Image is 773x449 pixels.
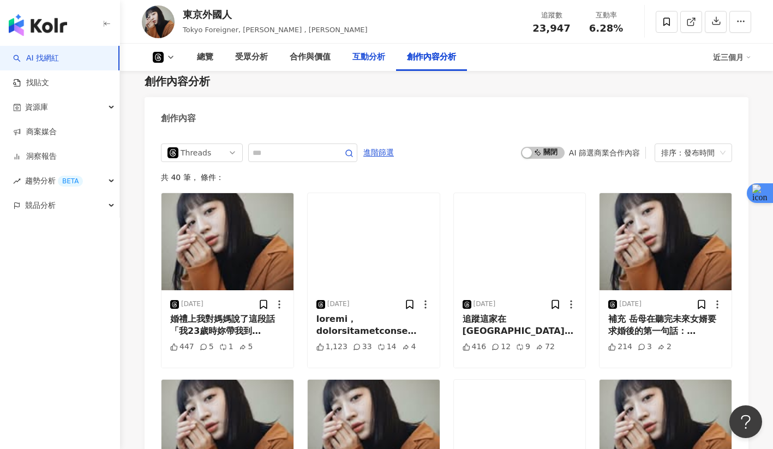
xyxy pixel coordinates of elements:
[729,405,762,438] iframe: Help Scout Beacon - Open
[327,300,350,309] div: [DATE]
[58,176,83,187] div: BETA
[316,342,347,352] div: 1,123
[661,144,716,161] div: 排序：發布時間
[713,49,751,66] div: 近三個月
[181,300,203,309] div: [DATE]
[25,169,83,193] span: 趨勢分析
[608,313,723,338] div: 補充 岳母在聽完未來女婿要求婚後的第一句話：「あ、、、ありがとうございます」 然後覺得好像說錯了，大笑出來
[585,10,627,21] div: 互動率
[235,51,268,64] div: 受眾分析
[25,193,56,218] span: 競品分析
[536,342,555,352] div: 72
[161,193,293,290] img: post-image
[170,342,194,352] div: 447
[463,342,487,352] div: 416
[492,342,511,352] div: 12
[352,51,385,64] div: 互動分析
[363,143,394,161] button: 進階篩選
[589,23,623,34] span: 6.28%
[474,300,496,309] div: [DATE]
[181,144,216,161] div: Threads
[219,342,233,352] div: 1
[170,313,285,338] div: 婚禮上我對媽媽說了這段話 「我23歲時妳帶我到[GEOGRAPHIC_DATA]，看著夜晚閃爍的巴黎鐵塔對我說，妳也是在23歲時第一次看到這個景色。 就像這一句話，我的人生很多時刻都重疊著妳的回...
[402,342,416,352] div: 4
[353,342,372,352] div: 33
[638,342,652,352] div: 3
[13,127,57,137] a: 商案媒合
[9,14,67,36] img: logo
[516,342,530,352] div: 9
[316,313,431,338] div: loremi，dolorsitametconse adipiscingelits，doeiusmodtemporincidi，utlaboreetd（magn） aliquaenim，admi ...
[608,342,632,352] div: 214
[13,77,49,88] a: 找貼文
[145,74,210,89] div: 創作內容分析
[531,10,572,21] div: 追蹤數
[13,151,57,162] a: 洞察報告
[239,342,253,352] div: 5
[619,300,642,309] div: [DATE]
[308,193,440,290] img: post-image
[142,5,175,38] img: KOL Avatar
[600,193,732,290] img: post-image
[407,51,456,64] div: 創作內容分析
[183,8,368,21] div: 東京外國人
[25,95,48,119] span: 資源庫
[183,26,368,34] span: Tokyo Foreigner, [PERSON_NAME] , [PERSON_NAME]
[569,148,640,157] div: AI 篩選商業合作內容
[161,173,732,182] div: 共 40 筆 ， 條件：
[377,342,397,352] div: 14
[13,177,21,185] span: rise
[200,342,214,352] div: 5
[13,53,59,64] a: searchAI 找網紅
[290,51,331,64] div: 合作與價值
[532,22,570,34] span: 23,947
[161,112,196,124] div: 創作內容
[463,313,577,338] div: 追蹤這家在[GEOGRAPHIC_DATA]的古著店好一陣子 覺得他們的選品跟穿搭都太厲害了，網站和IG也都經營的很用心 幾乎每次示範穿搭的品相一上新馬上就秒殺 難得看到他們的直播結果被視覺衝擊...
[657,342,672,352] div: 2
[197,51,213,64] div: 總覽
[363,144,394,161] span: 進階篩選
[454,193,586,290] img: post-image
